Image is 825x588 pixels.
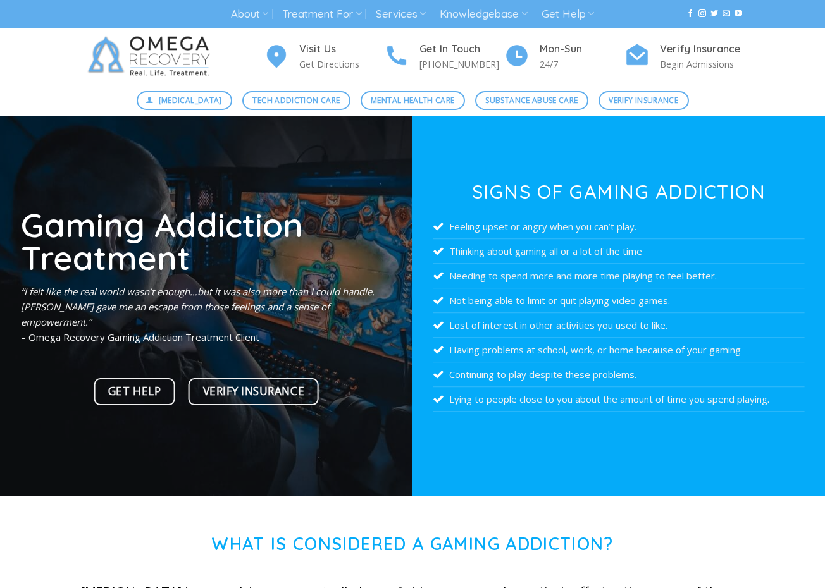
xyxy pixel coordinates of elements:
[609,94,678,106] span: Verify Insurance
[137,91,233,110] a: [MEDICAL_DATA]
[189,378,319,405] a: Verify Insurance
[599,91,689,110] a: Verify Insurance
[735,9,742,18] a: Follow on YouTube
[376,3,426,26] a: Services
[231,3,268,26] a: About
[433,362,805,387] li: Continuing to play despite these problems.
[660,41,745,58] h4: Verify Insurance
[698,9,706,18] a: Follow on Instagram
[282,3,361,26] a: Treatment For
[624,41,745,72] a: Verify Insurance Begin Admissions
[108,383,161,400] span: Get Help
[299,41,384,58] h4: Visit Us
[80,534,745,554] h1: What is Considered a Gaming Addiction?
[384,41,504,72] a: Get In Touch [PHONE_NUMBER]
[299,57,384,71] p: Get Directions
[660,57,745,71] p: Begin Admissions
[203,383,304,400] span: Verify Insurance
[433,288,805,313] li: Not being able to limit or quit playing video games.
[485,94,578,106] span: Substance Abuse Care
[433,313,805,338] li: Lost of interest in other activities you used to like.
[419,41,504,58] h4: Get In Touch
[252,94,340,106] span: Tech Addiction Care
[361,91,465,110] a: Mental Health Care
[159,94,222,106] span: [MEDICAL_DATA]
[475,91,588,110] a: Substance Abuse Care
[540,57,624,71] p: 24/7
[264,41,384,72] a: Visit Us Get Directions
[21,284,392,345] p: – Omega Recovery Gaming Addiction Treatment Client
[542,3,594,26] a: Get Help
[540,41,624,58] h4: Mon-Sun
[80,28,223,85] img: Omega Recovery
[433,387,805,412] li: Lying to people close to you about the amount of time you spend playing.
[433,239,805,264] li: Thinking about gaming all or a lot of the time
[723,9,730,18] a: Send us an email
[21,285,375,328] em: “I felt like the real world wasn’t enough…but it was also more than I could handle. [PERSON_NAME]...
[242,91,350,110] a: Tech Addiction Care
[710,9,718,18] a: Follow on Twitter
[94,378,175,405] a: Get Help
[433,264,805,288] li: Needing to spend more and more time playing to feel better.
[433,182,805,201] h3: Signs of Gaming Addiction
[21,208,392,274] h1: Gaming Addiction Treatment
[440,3,527,26] a: Knowledgebase
[433,214,805,239] li: Feeling upset or angry when you can’t play.
[371,94,454,106] span: Mental Health Care
[686,9,694,18] a: Follow on Facebook
[419,57,504,71] p: [PHONE_NUMBER]
[433,338,805,362] li: Having problems at school, work, or home because of your gaming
